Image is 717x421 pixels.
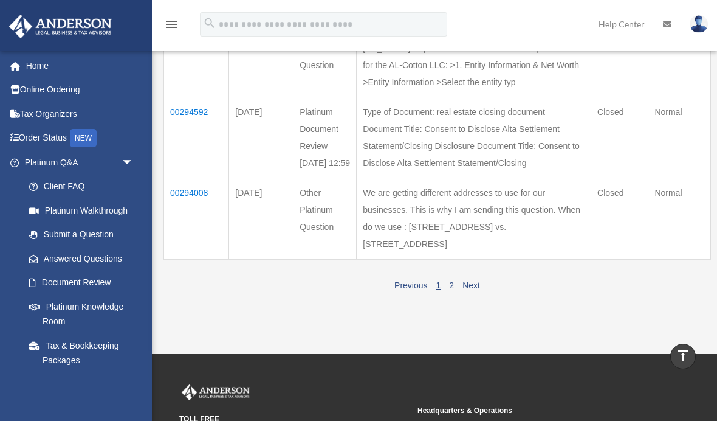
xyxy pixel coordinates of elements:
[357,178,591,259] td: We are getting different addresses to use for our businesses. This is why I am sending this quest...
[17,333,146,372] a: Tax & Bookkeeping Packages
[164,178,229,259] td: 00294008
[164,21,179,32] a: menu
[9,54,152,78] a: Home
[17,271,146,295] a: Document Review
[591,178,648,259] td: Closed
[179,384,252,400] img: Anderson Advisors Platinum Portal
[648,97,711,178] td: Normal
[670,344,696,369] a: vertical_align_top
[690,15,708,33] img: User Pic
[293,178,357,259] td: Other Platinum Question
[9,126,152,151] a: Order StatusNEW
[164,97,229,178] td: 00294592
[357,97,591,178] td: Type of Document: real estate closing document Document Title: Consent to Disclose Alta Settlemen...
[9,150,146,175] a: Platinum Q&Aarrow_drop_down
[648,178,711,259] td: Normal
[122,150,146,175] span: arrow_drop_down
[17,246,140,271] a: Answered Questions
[17,372,146,411] a: Land Trust & Deed Forum
[164,16,229,97] td: 00317454
[9,78,152,102] a: Online Ordering
[293,16,357,97] td: Other Platinum Question
[164,17,179,32] i: menu
[17,223,146,247] a: Submit a Question
[293,97,357,178] td: Platinum Document Review [DATE] 12:59
[648,16,711,97] td: Normal
[591,16,648,97] td: Closed
[394,280,427,290] a: Previous
[462,280,480,290] a: Next
[229,97,293,178] td: [DATE]
[229,178,293,259] td: [DATE]
[676,349,690,363] i: vertical_align_top
[17,294,146,333] a: Platinum Knowledge Room
[591,97,648,178] td: Closed
[417,405,647,417] small: Headquarters & Operations
[203,16,216,30] i: search
[357,16,591,97] td: We encounter the following question in State of [US_STATE] Department of Revenue annual questionn...
[5,15,115,38] img: Anderson Advisors Platinum Portal
[449,280,454,290] a: 2
[17,198,146,223] a: Platinum Walkthrough
[9,102,152,126] a: Tax Organizers
[17,175,146,199] a: Client FAQ
[436,280,441,290] a: 1
[70,129,97,147] div: NEW
[229,16,293,97] td: [DATE]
